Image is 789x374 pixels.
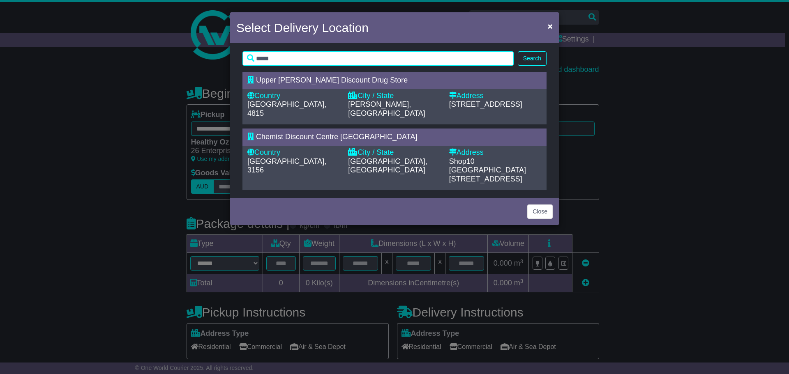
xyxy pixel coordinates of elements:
[348,157,427,174] span: [GEOGRAPHIC_DATA], [GEOGRAPHIC_DATA]
[247,100,326,117] span: [GEOGRAPHIC_DATA], 4815
[348,92,441,101] div: City / State
[449,148,542,157] div: Address
[256,76,408,84] span: Upper [PERSON_NAME] Discount Drug Store
[348,100,425,117] span: [PERSON_NAME], [GEOGRAPHIC_DATA]
[236,18,369,37] h4: Select Delivery Location
[348,148,441,157] div: City / State
[544,18,557,34] button: Close
[247,92,340,101] div: Country
[518,51,547,66] button: Search
[449,157,526,174] span: Shop10 [GEOGRAPHIC_DATA]
[247,157,326,174] span: [GEOGRAPHIC_DATA], 3156
[548,21,553,31] span: ×
[449,175,522,183] span: [STREET_ADDRESS]
[247,148,340,157] div: Country
[527,204,553,219] button: Close
[449,92,542,101] div: Address
[449,100,522,108] span: [STREET_ADDRESS]
[256,133,417,141] span: Chemist Discount Centre [GEOGRAPHIC_DATA]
